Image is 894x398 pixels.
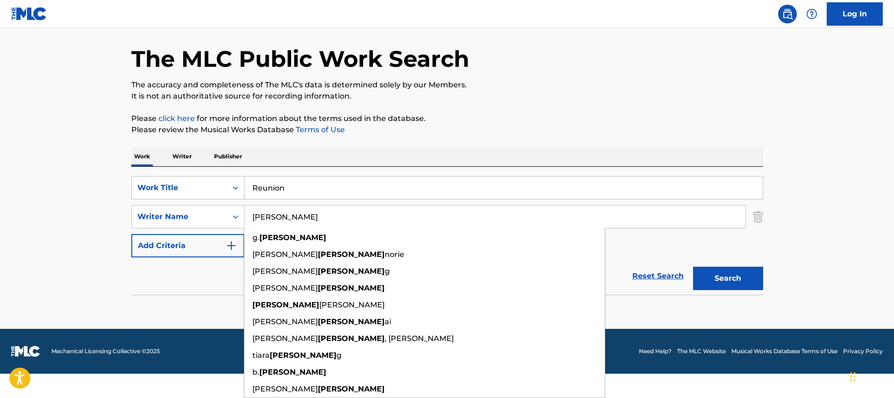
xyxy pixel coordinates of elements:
[51,347,160,355] span: Mechanical Licensing Collective © 2025
[259,233,326,242] strong: [PERSON_NAME]
[778,5,797,23] a: Public Search
[252,250,318,259] span: [PERSON_NAME]
[336,351,342,360] span: g
[693,267,763,290] button: Search
[137,211,222,222] div: Writer Name
[252,267,318,276] span: [PERSON_NAME]
[385,267,390,276] span: g
[158,114,195,123] a: click here
[850,362,856,391] div: Drag
[131,79,763,91] p: The accuracy and completeness of The MLC's data is determined solely by our Members.
[843,347,883,355] a: Privacy Policy
[318,284,385,292] strong: [PERSON_NAME]
[211,147,245,166] p: Publisher
[677,347,726,355] a: The MLC Website
[827,2,883,26] a: Log In
[131,234,244,257] button: Add Criteria
[318,317,385,326] strong: [PERSON_NAME]
[252,233,259,242] span: g.
[11,346,40,357] img: logo
[252,368,259,377] span: b.
[639,347,672,355] a: Need Help?
[806,8,817,20] img: help
[252,300,319,309] strong: [PERSON_NAME]
[319,300,385,309] span: [PERSON_NAME]
[131,147,153,166] p: Work
[131,91,763,102] p: It is not an authoritative source for recording information.
[226,240,237,251] img: 9d2ae6d4665cec9f34b9.svg
[318,267,385,276] strong: [PERSON_NAME]
[252,317,318,326] span: [PERSON_NAME]
[137,182,222,193] div: Work Title
[385,334,454,343] span: , [PERSON_NAME]
[318,384,385,393] strong: [PERSON_NAME]
[270,351,336,360] strong: [PERSON_NAME]
[318,250,385,259] strong: [PERSON_NAME]
[385,250,404,259] span: norie
[170,147,194,166] p: Writer
[131,124,763,135] p: Please review the Musical Works Database
[385,317,391,326] span: ai
[11,7,47,21] img: MLC Logo
[252,351,270,360] span: tiara
[252,284,318,292] span: [PERSON_NAME]
[252,384,318,393] span: [PERSON_NAME]
[252,334,318,343] span: [PERSON_NAME]
[753,205,763,228] img: Delete Criterion
[131,113,763,124] p: Please for more information about the terms used in the database.
[131,176,763,295] form: Search Form
[628,266,688,286] a: Reset Search
[802,5,821,23] div: Help
[259,368,326,377] strong: [PERSON_NAME]
[131,45,469,73] h1: The MLC Public Work Search
[731,347,837,355] a: Musical Works Database Terms of Use
[847,353,894,398] iframe: Chat Widget
[318,334,385,343] strong: [PERSON_NAME]
[782,8,793,20] img: search
[294,125,345,134] a: Terms of Use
